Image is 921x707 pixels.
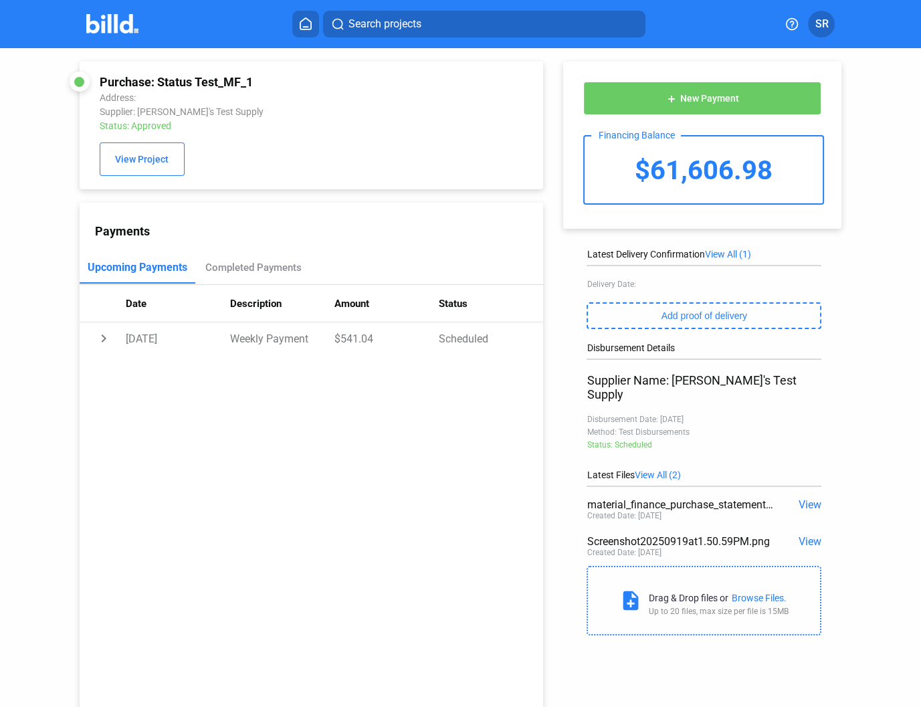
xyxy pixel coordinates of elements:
div: Upcoming Payments [88,261,187,274]
td: Scheduled [439,322,543,355]
div: Delivery Date: [587,280,821,289]
div: Screenshot20250919at1.50.59PM.png [587,535,775,548]
div: Method: Test Disbursements [587,427,821,437]
div: Browse Files. [732,593,787,603]
div: Latest Delivery Confirmation [587,249,821,260]
div: Status: Scheduled [587,440,821,449]
span: SR [815,16,828,32]
span: View All (2) [634,470,680,480]
button: View Project [100,142,185,176]
span: Add proof of delivery [661,310,747,321]
span: View [799,498,821,511]
div: Supplier Name: [PERSON_NAME]'s Test Supply [587,373,821,401]
div: Purchase: Status Test_MF_1 [100,75,439,89]
span: New Payment [680,94,739,104]
mat-icon: note_add [619,589,642,612]
div: Supplier: [PERSON_NAME]'s Test Supply [100,106,439,117]
div: Financing Balance [591,130,681,140]
div: Up to 20 files, max size per file is 15MB [649,607,789,616]
span: View [799,535,821,548]
button: SR [808,11,835,37]
span: View All (1) [704,249,750,260]
img: Billd Company Logo [86,14,139,33]
span: Search projects [348,16,421,32]
div: material_finance_purchase_statement.pdf [587,498,775,511]
mat-icon: add [666,94,677,104]
button: Add proof of delivery [587,302,821,329]
td: Weekly Payment [230,322,334,355]
div: $61,606.98 [585,136,823,203]
div: Payments [95,224,544,238]
th: Status [439,285,543,322]
button: New Payment [583,82,821,115]
th: Amount [334,285,439,322]
div: Completed Payments [205,262,302,274]
button: Search projects [323,11,645,37]
div: Status: Approved [100,120,439,131]
th: Date [126,285,230,322]
td: $541.04 [334,322,439,355]
div: Drag & Drop files or [649,593,728,603]
div: Disbursement Date: [DATE] [587,415,821,424]
th: Description [230,285,334,322]
div: Created Date: [DATE] [587,511,661,520]
div: Latest Files [587,470,821,480]
div: Disbursement Details [587,342,821,353]
td: [DATE] [126,322,230,355]
span: View Project [115,155,169,165]
div: Created Date: [DATE] [587,548,661,557]
div: Address: [100,92,439,103]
